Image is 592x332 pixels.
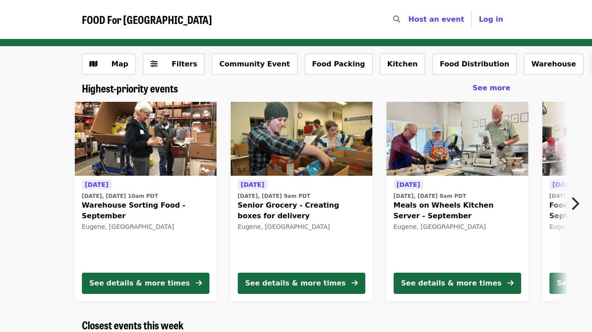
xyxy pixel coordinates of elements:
a: See more [472,83,510,93]
i: map icon [89,60,97,68]
span: Senior Grocery - Creating boxes for delivery [238,200,365,221]
div: Eugene, [GEOGRAPHIC_DATA] [238,223,365,231]
span: Warehouse Sorting Food - September [82,200,209,221]
span: Map [112,60,128,68]
button: See details & more times [238,273,365,294]
input: Search [406,9,413,30]
img: Meals on Wheels Kitchen Server - September organized by FOOD For Lane County [387,102,528,176]
span: See more [472,84,510,92]
a: Host an event [408,15,464,23]
a: FOOD For [GEOGRAPHIC_DATA] [82,13,212,26]
div: See details & more times [89,278,190,289]
span: Filters [172,60,197,68]
div: Closest events this week [75,319,518,332]
i: arrow-right icon [507,279,514,287]
i: sliders-h icon [151,60,158,68]
i: arrow-right icon [352,279,358,287]
button: Community Event [212,54,297,75]
button: See details & more times [82,273,209,294]
span: Log in [479,15,503,23]
div: See details & more times [401,278,502,289]
span: Meals on Wheels Kitchen Server - September [394,200,521,221]
span: Highest-priority events [82,80,178,96]
img: Senior Grocery - Creating boxes for delivery organized by FOOD For Lane County [231,102,372,176]
a: Closest events this week [82,319,184,332]
time: [DATE], [DATE] 9am PDT [238,192,310,200]
span: FOOD For [GEOGRAPHIC_DATA] [82,12,212,27]
a: See details for "Warehouse Sorting Food - September" [75,102,217,301]
div: Highest-priority events [75,82,518,95]
button: See details & more times [394,273,521,294]
div: Eugene, [GEOGRAPHIC_DATA] [82,223,209,231]
i: search icon [393,15,400,23]
div: See details & more times [245,278,346,289]
time: [DATE], [DATE] 8am PDT [394,192,466,200]
div: Eugene, [GEOGRAPHIC_DATA] [394,223,521,231]
button: Food Packing [305,54,373,75]
button: Kitchen [380,54,426,75]
button: Log in [472,11,510,28]
button: Food Distribution [432,54,517,75]
button: Filters (0 selected) [143,54,205,75]
img: Warehouse Sorting Food - September organized by FOOD For Lane County [75,102,217,176]
a: See details for "Senior Grocery - Creating boxes for delivery" [231,102,372,301]
time: [DATE], [DATE] 10am PDT [82,192,159,200]
span: [DATE] [85,181,108,188]
button: Next item [563,191,592,216]
i: chevron-right icon [570,195,579,212]
a: Highest-priority events [82,82,178,95]
button: Warehouse [524,54,584,75]
button: Show map view [82,54,136,75]
a: See details for "Meals on Wheels Kitchen Server - September" [387,102,528,301]
span: [DATE] [241,181,264,188]
span: [DATE] [397,181,420,188]
i: arrow-right icon [196,279,202,287]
